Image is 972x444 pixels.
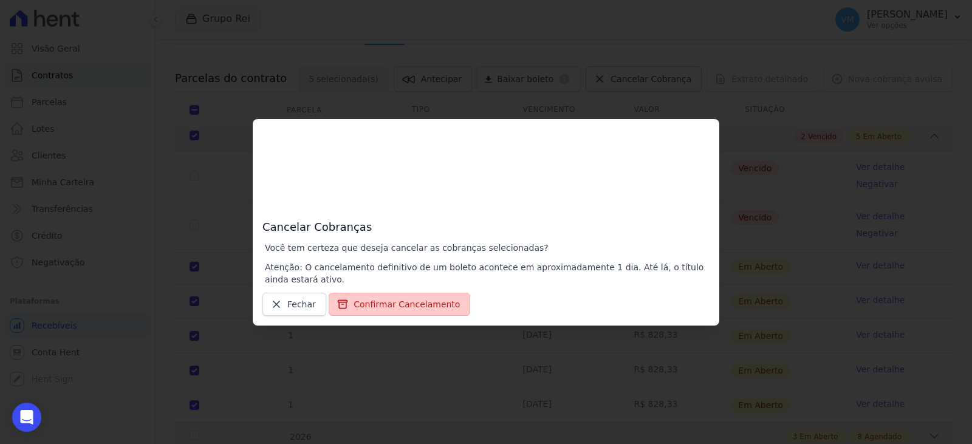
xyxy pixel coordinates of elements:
[12,403,41,432] div: Open Intercom Messenger
[287,298,316,310] span: Fechar
[265,242,710,254] p: Você tem certeza que deseja cancelar as cobranças selecionadas?
[262,293,326,316] a: Fechar
[262,129,710,234] h3: Cancelar Cobranças
[265,261,710,285] p: Atenção: O cancelamento definitivo de um boleto acontece em aproximadamente 1 dia. Até lá, o títu...
[329,293,470,316] button: Confirmar Cancelamento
